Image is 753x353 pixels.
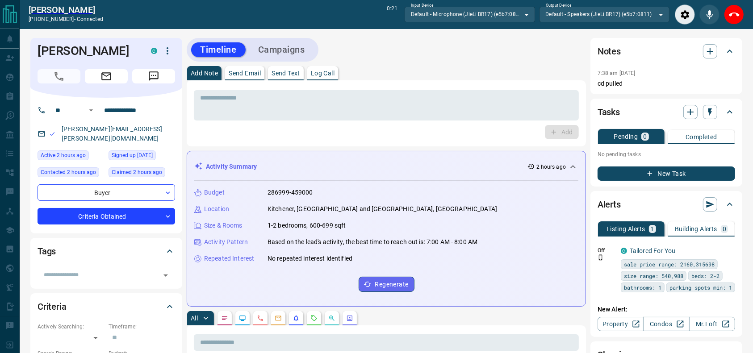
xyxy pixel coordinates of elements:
[624,271,683,280] span: size range: 540,988
[723,226,726,232] p: 0
[598,246,615,254] p: Off
[86,105,96,116] button: Open
[691,271,720,280] span: beds: 2-2
[405,7,535,22] div: Default - Microphone (JieLi BR17) (e5b7:0811)
[38,184,175,201] div: Buyer
[268,204,497,214] p: Kitchener, [GEOGRAPHIC_DATA] and [GEOGRAPHIC_DATA], [GEOGRAPHIC_DATA]
[38,244,56,258] h2: Tags
[643,317,689,331] a: Condos
[724,4,744,25] div: End Call
[686,134,717,140] p: Completed
[328,315,335,322] svg: Opportunities
[293,315,300,322] svg: Listing Alerts
[194,158,578,175] div: Activity Summary2 hours ago
[191,315,198,321] p: All
[257,315,264,322] svg: Calls
[675,4,695,25] div: Audio Settings
[598,148,735,161] p: No pending tasks
[598,79,735,88] p: cd pulled
[598,317,644,331] a: Property
[38,299,67,314] h2: Criteria
[29,15,103,23] p: [PHONE_NUMBER] -
[311,70,335,76] p: Log Call
[669,283,732,292] span: parking spots min: 1
[643,133,647,140] p: 0
[38,69,80,83] span: Call
[268,254,352,263] p: No repeated interest identified
[268,188,313,197] p: 286999-459000
[191,42,246,57] button: Timeline
[109,167,175,180] div: Fri Aug 15 2025
[204,204,229,214] p: Location
[614,133,638,140] p: Pending
[675,226,717,232] p: Building Alerts
[689,317,735,331] a: Mr.Loft
[151,48,157,54] div: condos.ca
[159,269,172,282] button: Open
[546,3,571,8] label: Output Device
[411,3,434,8] label: Input Device
[598,44,621,58] h2: Notes
[41,168,96,177] span: Contacted 2 hours ago
[275,315,282,322] svg: Emails
[359,277,414,292] button: Regenerate
[62,125,163,142] a: [PERSON_NAME][EMAIL_ADDRESS][PERSON_NAME][DOMAIN_NAME]
[85,69,128,83] span: Email
[38,208,175,224] div: Criteria Obtained
[268,221,346,230] p: 1-2 bedrooms, 600-699 sqft
[536,163,566,171] p: 2 hours ago
[191,70,218,76] p: Add Note
[607,226,645,232] p: Listing Alerts
[204,188,225,197] p: Budget
[630,247,675,254] a: Tailored For You
[38,296,175,317] div: Criteria
[38,241,175,262] div: Tags
[38,167,104,180] div: Fri Aug 15 2025
[624,283,661,292] span: bathrooms: 1
[38,323,104,331] p: Actively Searching:
[598,197,621,212] h2: Alerts
[268,237,477,247] p: Based on the lead's activity, the best time to reach out is: 7:00 AM - 8:00 AM
[598,41,735,62] div: Notes
[598,105,620,119] h2: Tasks
[310,315,318,322] svg: Requests
[598,166,735,181] button: New Task
[49,131,55,137] svg: Email Valid
[112,168,162,177] span: Claimed 2 hours ago
[651,226,654,232] p: 1
[204,254,254,263] p: Repeated Interest
[77,16,103,22] span: connected
[109,323,175,331] p: Timeframe:
[598,101,735,123] div: Tasks
[239,315,246,322] svg: Lead Browsing Activity
[249,42,314,57] button: Campaigns
[699,4,720,25] div: Mute
[112,151,153,160] span: Signed up [DATE]
[221,315,228,322] svg: Notes
[598,305,735,314] p: New Alert:
[598,70,636,76] p: 7:38 am [DATE]
[204,237,248,247] p: Activity Pattern
[41,151,86,160] span: Active 2 hours ago
[206,162,257,171] p: Activity Summary
[624,260,715,269] span: sale price range: 2160,315698
[621,248,627,254] div: condos.ca
[204,221,243,230] p: Size & Rooms
[229,70,261,76] p: Send Email
[387,4,397,25] p: 0:21
[29,4,103,15] a: [PERSON_NAME]
[346,315,353,322] svg: Agent Actions
[540,7,669,22] div: Default - Speakers (JieLi BR17) (e5b7:0811)
[132,69,175,83] span: Message
[272,70,300,76] p: Send Text
[38,150,104,163] div: Fri Aug 15 2025
[598,194,735,215] div: Alerts
[109,150,175,163] div: Sun May 02 2021
[38,44,138,58] h1: [PERSON_NAME]
[598,254,604,261] svg: Push Notification Only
